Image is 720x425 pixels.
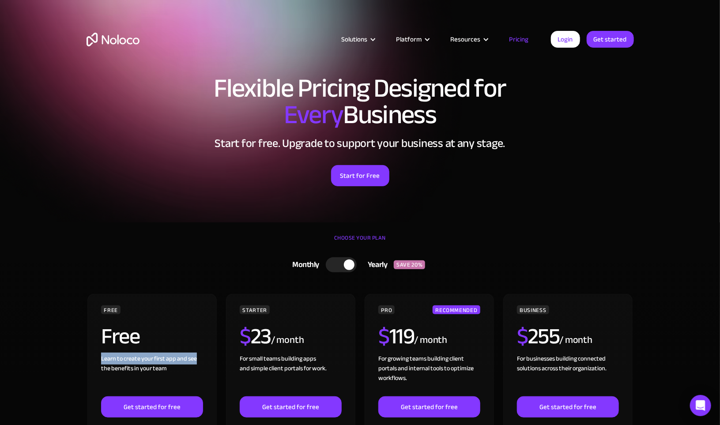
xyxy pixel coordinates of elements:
span: $ [240,316,251,357]
div: Solutions [342,34,368,45]
div: Yearly [357,258,394,271]
h2: 255 [517,325,559,347]
a: Pricing [498,34,540,45]
div: Resources [451,34,481,45]
a: Get started [587,31,634,48]
div: Resources [440,34,498,45]
div: Learn to create your first app and see the benefits in your team ‍ [101,354,203,396]
div: RECOMMENDED [433,305,480,314]
div: PRO [378,305,395,314]
div: For growing teams building client portals and internal tools to optimize workflows. [378,354,480,396]
div: / month [414,333,447,347]
h2: Free [101,325,139,347]
a: Login [551,31,580,48]
div: Platform [385,34,440,45]
h2: Start for free. Upgrade to support your business at any stage. [87,137,634,150]
div: / month [559,333,592,347]
span: Every [284,90,343,139]
h2: 23 [240,325,271,347]
div: Platform [396,34,422,45]
a: Get started for free [101,396,203,417]
h2: 119 [378,325,414,347]
div: For businesses building connected solutions across their organization. ‍ [517,354,618,396]
a: Get started for free [240,396,341,417]
div: CHOOSE YOUR PLAN [87,231,634,253]
div: BUSINESS [517,305,549,314]
div: / month [271,333,304,347]
div: For small teams building apps and simple client portals for work. ‍ [240,354,341,396]
span: $ [517,316,528,357]
a: home [87,33,139,46]
div: Monthly [282,258,326,271]
a: Get started for free [378,396,480,417]
span: $ [378,316,389,357]
div: STARTER [240,305,269,314]
h1: Flexible Pricing Designed for Business [87,75,634,128]
a: Start for Free [331,165,389,186]
div: FREE [101,305,121,314]
div: Solutions [331,34,385,45]
div: Open Intercom Messenger [690,395,711,416]
div: SAVE 20% [394,260,425,269]
a: Get started for free [517,396,618,417]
